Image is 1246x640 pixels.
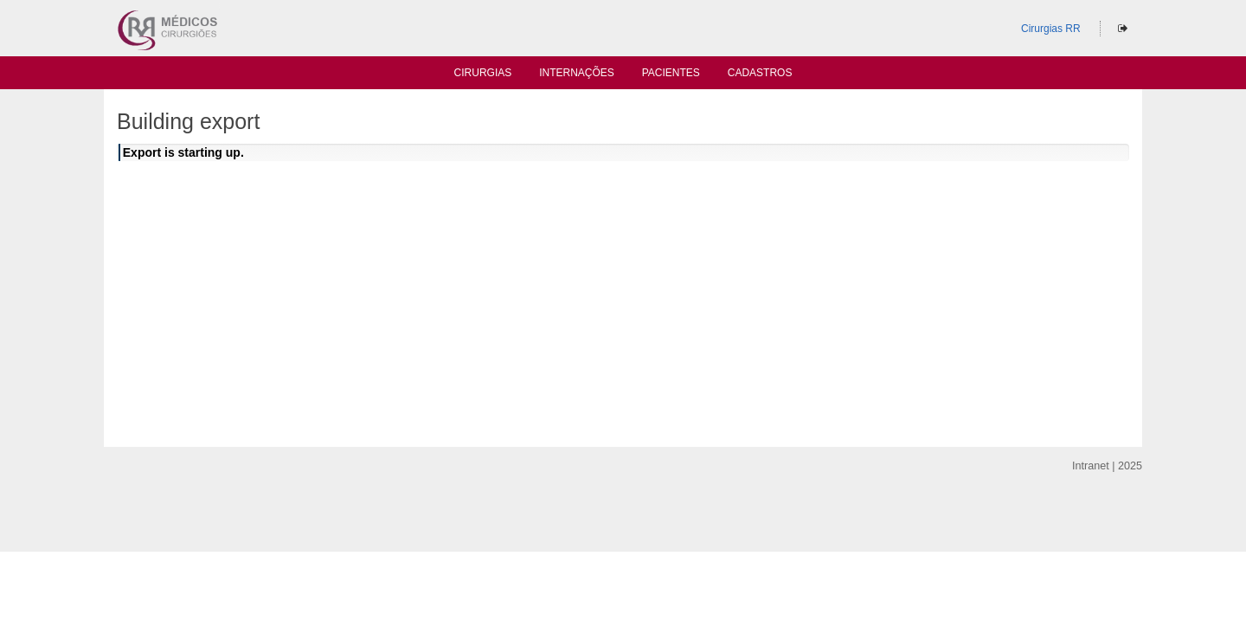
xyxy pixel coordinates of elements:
[539,67,614,84] a: Internações
[728,67,793,84] a: Cadastros
[117,144,1129,178] div: Export is starting up.
[454,67,512,84] a: Cirurgias
[1072,457,1142,475] div: Intranet | 2025
[1021,23,1081,35] a: Cirurgias RR
[1118,23,1127,34] i: Sair
[642,67,700,84] a: Pacientes
[117,111,1129,133] h1: Building export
